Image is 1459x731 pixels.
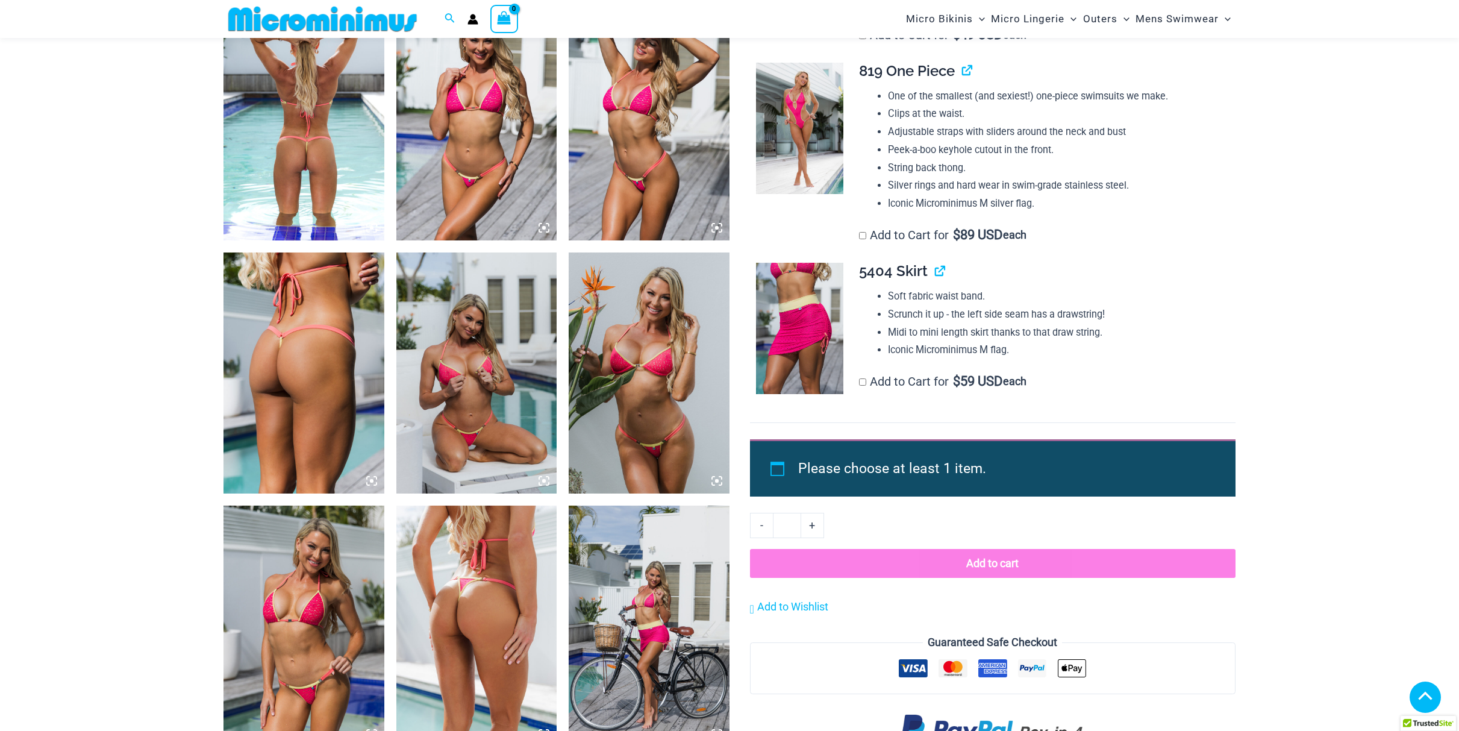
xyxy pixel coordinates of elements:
img: Bubble Mesh Highlight Pink 819 One Piece [756,63,843,194]
img: MM SHOP LOGO FLAT [223,5,422,33]
li: Iconic Microminimus M silver flag. [888,195,1225,213]
li: String back thong. [888,159,1225,177]
a: Micro LingerieMenu ToggleMenu Toggle [988,4,1079,34]
span: 819 One Piece [859,62,955,80]
img: Bubble Mesh Highlight Pink 309 Top 5404 Skirt [756,263,843,394]
li: Scrunch it up - the left side seam has a drawstring! [888,306,1225,324]
a: - [750,513,773,538]
span: Mens Swimwear [1136,4,1219,34]
button: Add to cart [750,549,1236,578]
span: $ [953,227,960,242]
a: Account icon link [467,14,478,25]
a: Search icon link [445,11,455,27]
input: Add to Cart for$59 USD each [859,378,866,386]
label: Add to Cart for [859,374,1027,389]
li: Please choose at least 1 item. [798,455,1208,483]
span: Outers [1083,4,1117,34]
nav: Site Navigation [901,2,1236,36]
label: Add to Cart for [859,28,1027,42]
a: OutersMenu ToggleMenu Toggle [1080,4,1133,34]
label: Add to Cart for [859,228,1027,242]
span: Menu Toggle [973,4,985,34]
img: Bubble Mesh Highlight Pink 323 Top 469 Thong [396,253,557,494]
span: 89 USD [953,229,1002,241]
input: Add to Cart for$89 USD each [859,232,866,239]
span: Menu Toggle [1064,4,1076,34]
input: Product quantity [773,513,801,538]
img: Bubble Mesh Highlight Pink 323 Top 469 Thong [569,253,729,494]
span: each [1003,229,1026,241]
a: View Shopping Cart, empty [490,5,518,33]
li: Iconic Microminimus M flag. [888,341,1225,359]
li: Clips at the waist. [888,105,1225,123]
span: 59 USD [953,375,1002,387]
span: 5404 Skirt [859,262,928,280]
span: each [1003,375,1026,387]
li: Silver rings and hard wear in swim-grade stainless steel. [888,177,1225,195]
legend: Guaranteed Safe Checkout [923,633,1062,651]
a: Mens SwimwearMenu ToggleMenu Toggle [1133,4,1234,34]
a: Micro BikinisMenu ToggleMenu Toggle [903,4,988,34]
a: Add to Wishlist [750,598,828,616]
span: Micro Bikinis [906,4,973,34]
span: Micro Lingerie [991,4,1064,34]
span: Menu Toggle [1219,4,1231,34]
a: + [801,513,824,538]
span: 49 USD [953,29,1002,41]
li: Adjustable straps with sliders around the neck and bust [888,123,1225,141]
li: Midi to mini length skirt thanks to that draw string. [888,324,1225,342]
span: Menu Toggle [1117,4,1129,34]
li: Peek-a-boo keyhole cutout in the front. [888,141,1225,159]
li: One of the smallest (and sexiest!) one-piece swimsuits we make. [888,87,1225,105]
span: Add to Wishlist [757,600,828,613]
span: $ [953,374,960,389]
li: Soft fabric waist band. [888,287,1225,306]
img: Bubble Mesh Highlight Pink 421 Micro [223,253,384,494]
